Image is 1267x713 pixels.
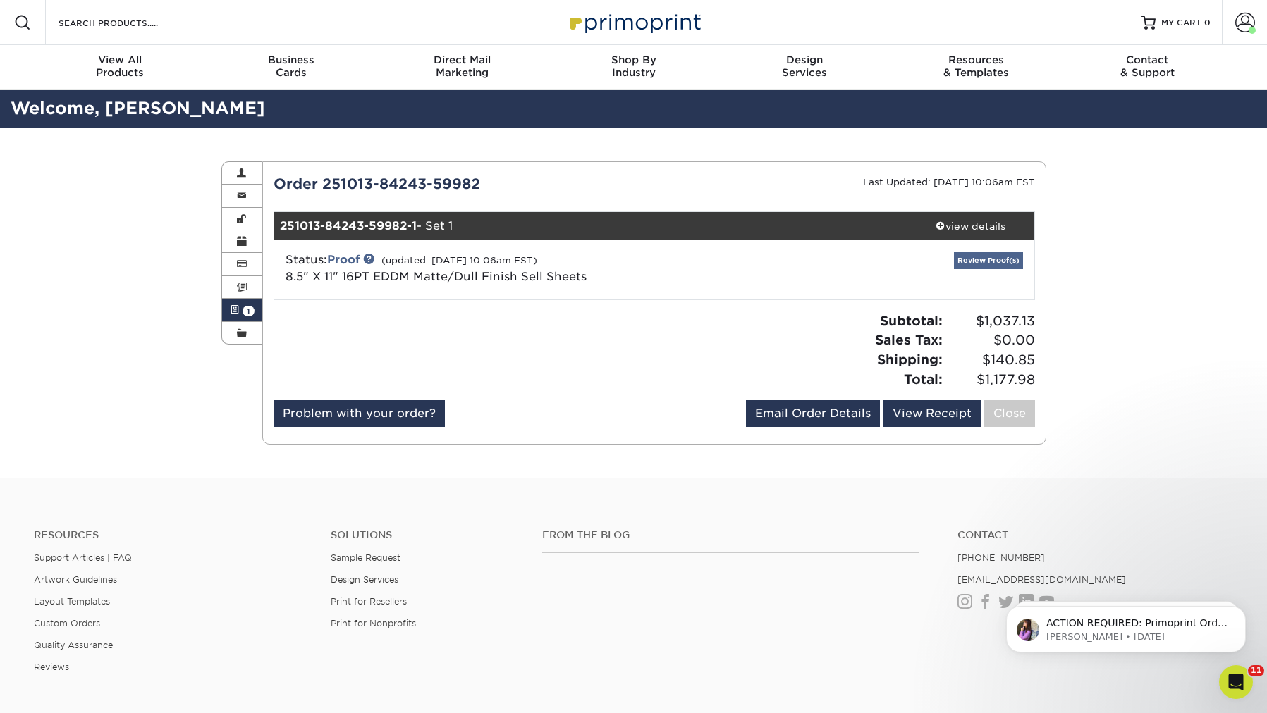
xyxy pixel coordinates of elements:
a: Design Services [331,574,398,585]
div: Services [719,54,890,79]
span: $1,037.13 [947,311,1035,331]
strong: Shipping: [877,352,943,367]
a: Layout Templates [34,596,110,607]
a: Sample Request [331,552,400,563]
span: Resources [890,54,1062,66]
span: $1,177.98 [947,370,1035,390]
a: [EMAIL_ADDRESS][DOMAIN_NAME] [957,574,1126,585]
span: Direct Mail [377,54,548,66]
a: Review Proof(s) [954,252,1023,269]
strong: 251013-84243-59982-1 [280,219,417,232]
span: Contact [1062,54,1233,66]
span: Design [719,54,890,66]
span: Business [205,54,377,66]
input: SEARCH PRODUCTS..... [57,14,195,31]
a: BusinessCards [205,45,377,90]
span: Shop By [548,54,719,66]
span: MY CART [1161,17,1201,29]
h4: From the Blog [542,529,919,541]
a: Contact [957,529,1233,541]
strong: Total: [904,371,943,387]
a: Contact& Support [1062,45,1233,90]
a: Print for Resellers [331,596,407,607]
a: Artwork Guidelines [34,574,117,585]
a: Resources& Templates [890,45,1062,90]
span: 0 [1204,18,1211,27]
span: ACTION REQUIRED: Primoprint Order 25616-25518-59982 Thank you for placing your print order with P... [61,41,243,416]
a: Reviews [34,662,69,672]
a: 8.5" X 11" 16PT EDDM Matte/Dull Finish Sell Sheets [286,270,587,283]
a: [PHONE_NUMBER] [957,552,1045,563]
a: 1 [222,299,263,321]
a: View AllProducts [35,45,206,90]
div: - Set 1 [274,212,907,240]
span: 11 [1248,665,1264,676]
a: DesignServices [719,45,890,90]
a: Proof [327,253,360,266]
div: Marketing [377,54,548,79]
span: $140.85 [947,350,1035,370]
a: View Receipt [883,400,981,427]
a: Problem with your order? [274,400,445,427]
h4: Solutions [331,529,522,541]
small: Last Updated: [DATE] 10:06am EST [863,177,1035,187]
a: Email Order Details [746,400,880,427]
p: Message from Erica, sent 16w ago [61,54,243,67]
div: & Support [1062,54,1233,79]
iframe: Intercom live chat [1219,665,1253,699]
span: 1 [243,306,255,316]
a: view details [907,212,1034,240]
a: Quality Assurance [34,640,113,650]
div: Status: [275,252,781,285]
div: Products [35,54,206,79]
div: Order 251013-84243-59982 [263,173,654,194]
a: Custom Orders [34,618,100,628]
h4: Resources [34,529,310,541]
a: Close [984,400,1035,427]
span: $0.00 [947,330,1035,350]
iframe: Intercom notifications message [985,576,1267,675]
img: Primoprint [563,7,704,37]
div: Industry [548,54,719,79]
a: Support Articles | FAQ [34,552,132,563]
div: view details [907,219,1034,233]
div: Cards [205,54,377,79]
a: Shop ByIndustry [548,45,719,90]
span: View All [35,54,206,66]
a: Print for Nonprofits [331,618,416,628]
small: (updated: [DATE] 10:06am EST) [381,255,537,266]
strong: Subtotal: [880,313,943,328]
strong: Sales Tax: [875,332,943,347]
div: & Templates [890,54,1062,79]
a: Direct MailMarketing [377,45,548,90]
